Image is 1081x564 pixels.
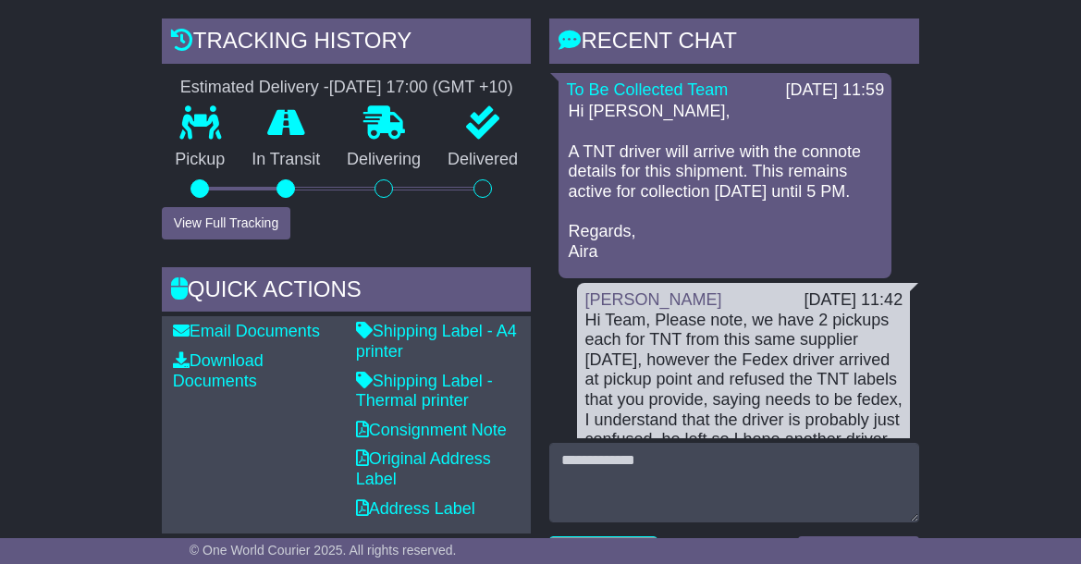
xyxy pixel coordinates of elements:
p: In Transit [239,150,334,170]
a: Shipping Label - A4 printer [356,322,517,361]
div: [DATE] 17:00 (GMT +10) [329,78,513,98]
div: Hi Team, Please note, we have 2 pickups each for TNT from this same supplier [DATE], however the ... [584,311,903,471]
p: Pickup [162,150,239,170]
div: [DATE] 11:42 [804,290,903,311]
a: [PERSON_NAME] [584,290,721,309]
button: View Full Tracking [162,207,290,239]
p: Delivered [435,150,532,170]
a: To Be Collected Team [566,80,728,99]
p: Delivering [334,150,435,170]
div: Quick Actions [162,267,532,317]
span: © One World Courier 2025. All rights reserved. [190,543,457,558]
a: Address Label [356,499,475,518]
a: Download Documents [173,351,264,390]
a: Email Documents [173,322,320,340]
div: Estimated Delivery - [162,78,532,98]
a: Original Address Label [356,449,491,488]
div: RECENT CHAT [549,18,919,68]
div: [DATE] 11:59 [785,80,884,101]
a: Shipping Label - Thermal printer [356,372,493,411]
div: Tracking history [162,18,532,68]
p: Hi [PERSON_NAME], A TNT driver will arrive with the connote details for this shipment. This remai... [568,102,882,262]
a: Consignment Note [356,421,507,439]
